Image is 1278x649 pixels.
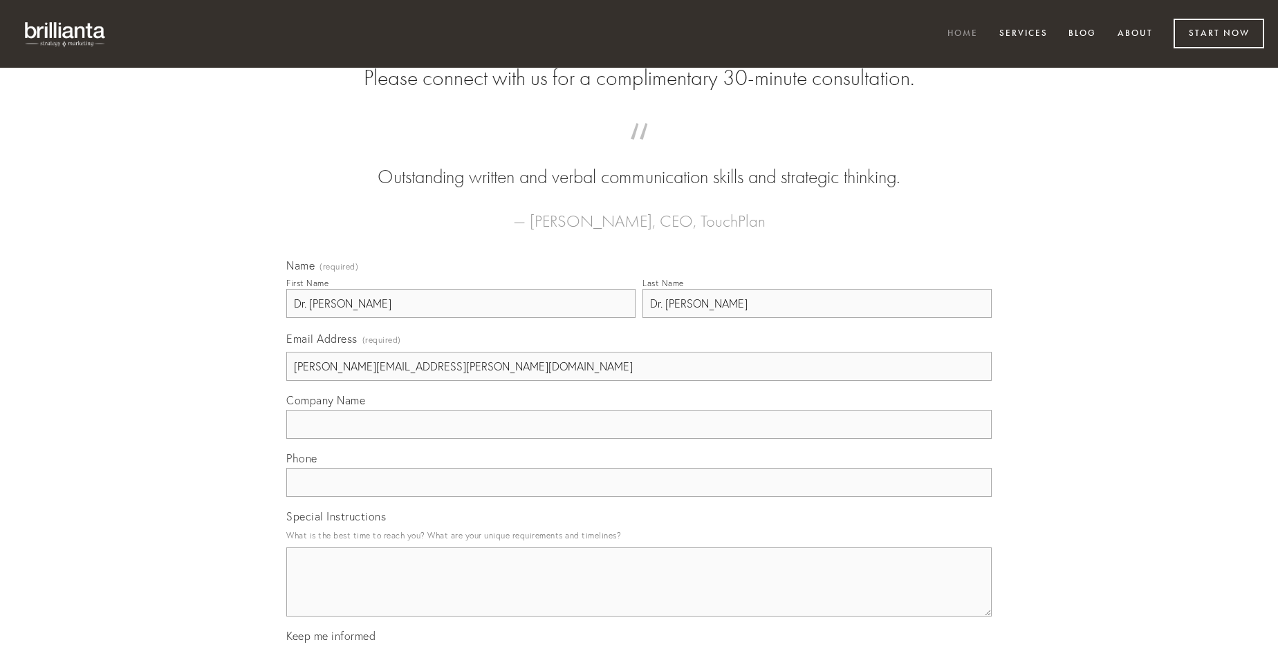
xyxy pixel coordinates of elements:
[1109,23,1162,46] a: About
[14,14,118,54] img: brillianta - research, strategy, marketing
[286,629,376,643] span: Keep me informed
[642,278,684,288] div: Last Name
[1059,23,1105,46] a: Blog
[286,332,358,346] span: Email Address
[319,263,358,271] span: (required)
[286,526,992,545] p: What is the best time to reach you? What are your unique requirements and timelines?
[308,137,970,191] blockquote: Outstanding written and verbal communication skills and strategic thinking.
[362,330,401,349] span: (required)
[286,65,992,91] h2: Please connect with us for a complimentary 30-minute consultation.
[286,258,315,272] span: Name
[286,451,317,465] span: Phone
[938,23,987,46] a: Home
[286,278,328,288] div: First Name
[308,137,970,164] span: “
[308,191,970,235] figcaption: — [PERSON_NAME], CEO, TouchPlan
[286,393,365,407] span: Company Name
[990,23,1057,46] a: Services
[1174,19,1264,48] a: Start Now
[286,509,386,523] span: Special Instructions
